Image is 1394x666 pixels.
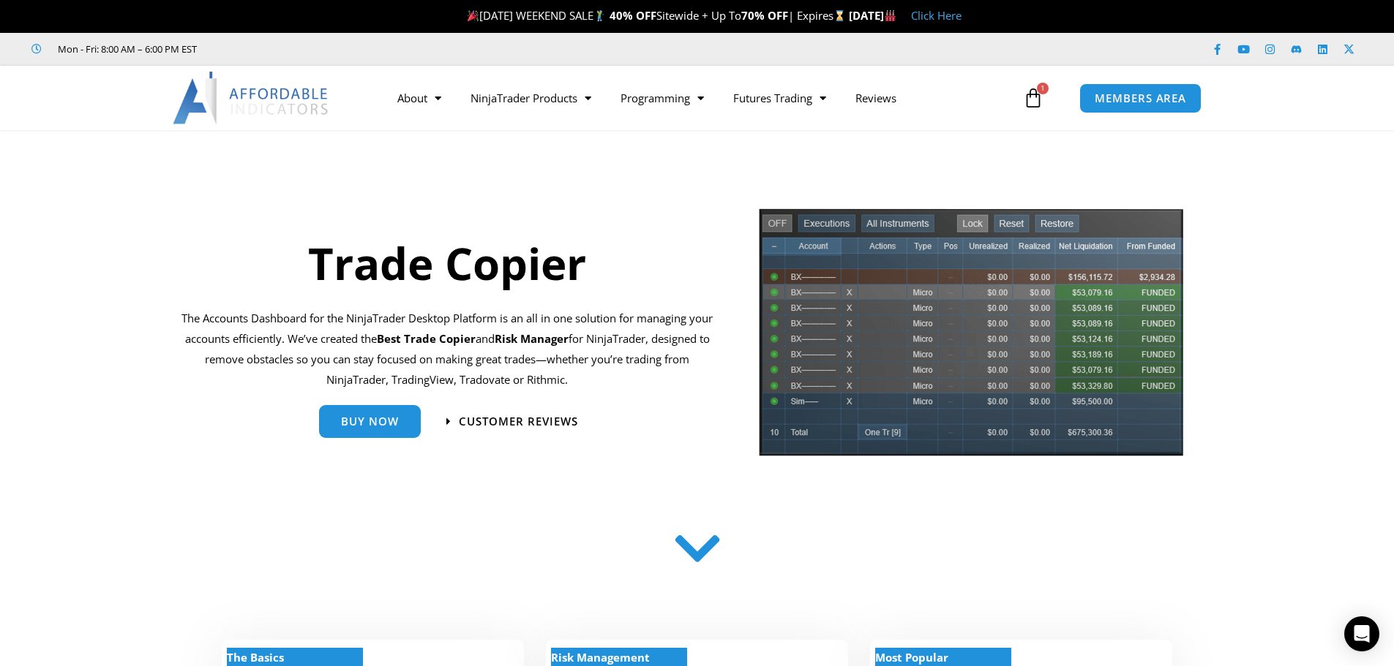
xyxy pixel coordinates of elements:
[911,8,962,23] a: Click Here
[383,81,1019,115] nav: Menu
[551,650,650,665] strong: Risk Management
[1344,616,1379,651] div: Open Intercom Messenger
[456,81,606,115] a: NinjaTrader Products
[1037,83,1049,94] span: 1
[757,207,1185,468] img: tradecopier | Affordable Indicators – NinjaTrader
[606,81,719,115] a: Programming
[834,10,845,21] img: ⌛
[173,72,330,124] img: LogoAI | Affordable Indicators – NinjaTrader
[610,8,656,23] strong: 40% OFF
[377,331,476,346] b: Best Trade Copier
[341,416,399,427] span: Buy Now
[495,331,569,346] strong: Risk Manager
[1079,83,1202,113] a: MEMBERS AREA
[841,81,911,115] a: Reviews
[217,42,437,56] iframe: Customer reviews powered by Trustpilot
[54,40,197,58] span: Mon - Fri: 8:00 AM – 6:00 PM EST
[1001,77,1065,119] a: 1
[459,416,578,427] span: Customer Reviews
[468,10,479,21] img: 🎉
[446,416,578,427] a: Customer Reviews
[464,8,848,23] span: [DATE] WEEKEND SALE Sitewide + Up To | Expires
[594,10,605,21] img: 🏌️‍♂️
[227,650,284,665] strong: The Basics
[181,309,713,390] p: The Accounts Dashboard for the NinjaTrader Desktop Platform is an all in one solution for managin...
[849,8,896,23] strong: [DATE]
[319,405,421,438] a: Buy Now
[1095,93,1186,104] span: MEMBERS AREA
[383,81,456,115] a: About
[885,10,896,21] img: 🏭
[741,8,788,23] strong: 70% OFF
[719,81,841,115] a: Futures Trading
[181,232,713,294] h1: Trade Copier
[875,650,948,665] strong: Most Popular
